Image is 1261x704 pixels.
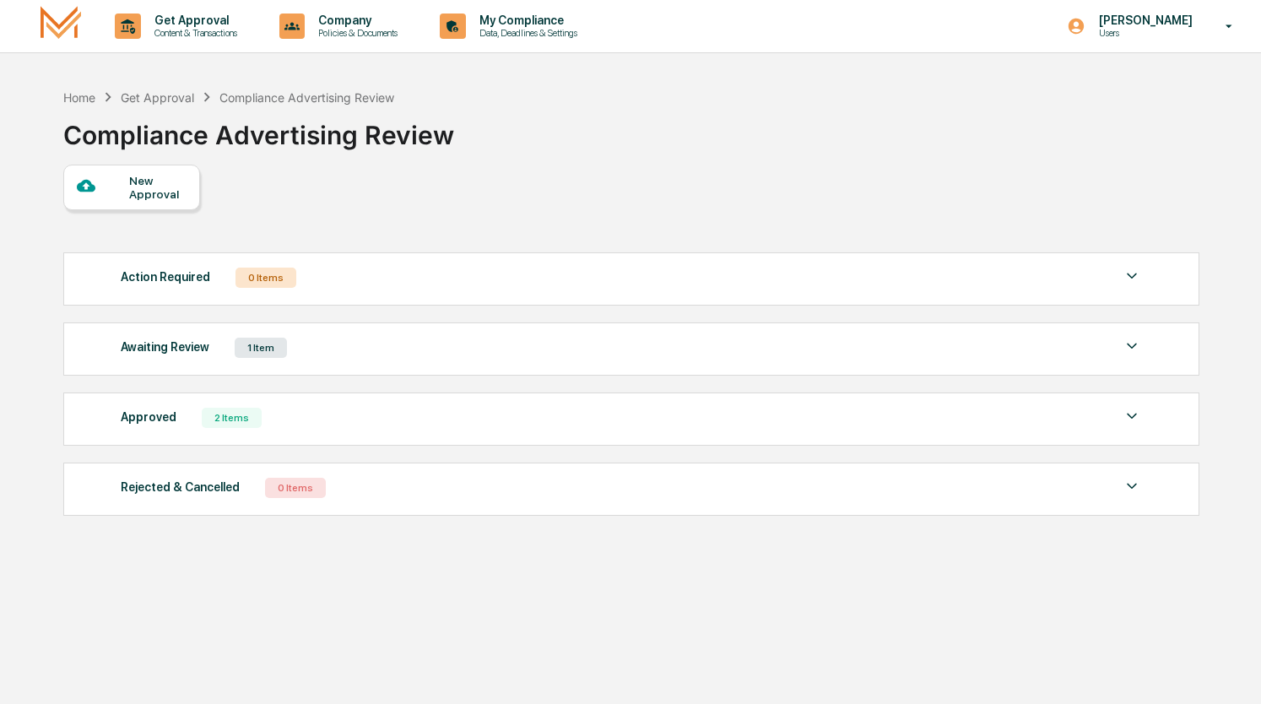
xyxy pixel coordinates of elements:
[1122,266,1142,286] img: caret
[121,266,210,288] div: Action Required
[1122,336,1142,356] img: caret
[1207,648,1253,694] iframe: Open customer support
[41,6,81,46] img: logo
[202,408,262,428] div: 2 Items
[121,336,209,358] div: Awaiting Review
[219,90,394,105] div: Compliance Advertising Review
[466,27,586,39] p: Data, Deadlines & Settings
[1085,27,1201,39] p: Users
[235,338,287,358] div: 1 Item
[121,476,240,498] div: Rejected & Cancelled
[141,27,246,39] p: Content & Transactions
[1085,14,1201,27] p: [PERSON_NAME]
[121,90,194,105] div: Get Approval
[1122,406,1142,426] img: caret
[1122,476,1142,496] img: caret
[63,106,454,150] div: Compliance Advertising Review
[129,174,186,201] div: New Approval
[466,14,586,27] p: My Compliance
[63,90,95,105] div: Home
[235,268,296,288] div: 0 Items
[305,14,406,27] p: Company
[141,14,246,27] p: Get Approval
[265,478,326,498] div: 0 Items
[121,406,176,428] div: Approved
[305,27,406,39] p: Policies & Documents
